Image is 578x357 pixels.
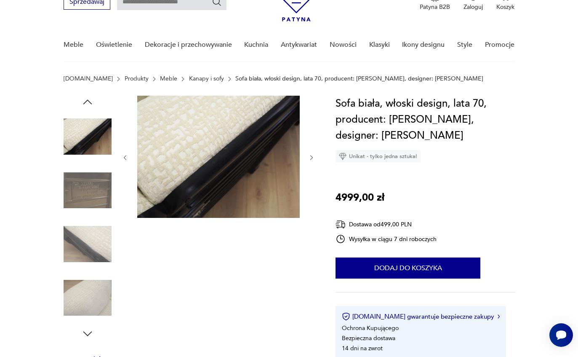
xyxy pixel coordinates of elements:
iframe: Smartsupp widget button [549,323,573,347]
img: Ikona diamentu [339,153,346,160]
a: Produkty [125,75,149,82]
img: Zdjęcie produktu Sofa biała, włoski design, lata 70, producent: Busnelli, designer: Arrigo Arrigoni [64,220,112,268]
div: Wysyłka w ciągu 7 dni roboczych [336,234,437,244]
li: Bezpieczna dostawa [342,334,395,342]
p: Patyna B2B [420,3,450,11]
a: Meble [160,75,177,82]
h1: Sofa biała, włoski design, lata 70, producent: [PERSON_NAME], designer: [PERSON_NAME] [336,96,516,144]
a: Klasyki [369,29,390,61]
img: Ikona certyfikatu [342,312,350,321]
a: Kanapy i sofy [189,75,224,82]
p: Koszyk [496,3,514,11]
p: 4999,00 zł [336,190,384,206]
p: Zaloguj [463,3,483,11]
a: Ikony designu [402,29,445,61]
li: Ochrona Kupującego [342,324,399,332]
button: Dodaj do koszyka [336,258,480,279]
a: Promocje [485,29,514,61]
a: Style [457,29,472,61]
img: Ikona strzałki w prawo [498,314,500,319]
a: Dekoracje i przechowywanie [145,29,232,61]
a: Nowości [330,29,357,61]
a: [DOMAIN_NAME] [64,75,113,82]
img: Zdjęcie produktu Sofa biała, włoski design, lata 70, producent: Busnelli, designer: Arrigo Arrigoni [137,96,300,218]
a: Kuchnia [244,29,268,61]
div: Unikat - tylko jedna sztuka! [336,150,421,163]
div: Dostawa od 499,00 PLN [336,219,437,230]
li: 14 dni na zwrot [342,344,383,352]
a: Oświetlenie [96,29,132,61]
a: Meble [64,29,83,61]
button: [DOMAIN_NAME] gwarantuje bezpieczne zakupy [342,312,500,321]
img: Ikona dostawy [336,219,346,230]
img: Zdjęcie produktu Sofa biała, włoski design, lata 70, producent: Busnelli, designer: Arrigo Arrigoni [64,166,112,215]
a: Antykwariat [281,29,317,61]
p: Sofa biała, włoski design, lata 70, producent: [PERSON_NAME], designer: [PERSON_NAME] [235,75,483,82]
img: Zdjęcie produktu Sofa biała, włoski design, lata 70, producent: Busnelli, designer: Arrigo Arrigoni [64,274,112,322]
img: Zdjęcie produktu Sofa biała, włoski design, lata 70, producent: Busnelli, designer: Arrigo Arrigoni [64,113,112,161]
